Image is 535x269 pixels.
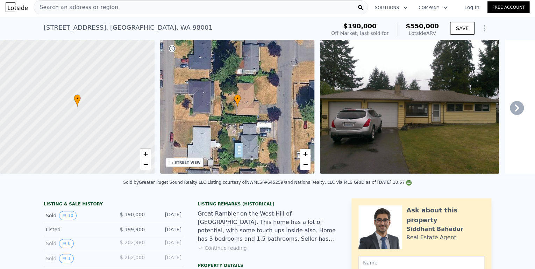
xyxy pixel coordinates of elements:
[300,149,311,159] a: Zoom in
[198,263,337,268] div: Property details
[120,212,145,217] span: $ 190,000
[59,239,74,248] button: View historical data
[369,1,413,14] button: Solutions
[46,239,108,248] div: Sold
[331,30,388,37] div: Off Market, last sold for
[207,180,412,185] div: Listing courtesy of NWMLS (#645259) and Nations Realty, LLC via MLS GRID as of [DATE] 10:57
[44,201,184,208] div: LISTING & SALE HISTORY
[456,4,487,11] a: Log In
[150,211,181,220] div: [DATE]
[74,94,81,107] div: •
[303,150,308,158] span: +
[234,95,241,102] span: •
[140,149,151,159] a: Zoom in
[413,1,453,14] button: Company
[406,180,412,186] img: NWMLS Logo
[74,95,81,102] span: •
[406,225,463,233] div: Siddhant Bahadur
[120,227,145,232] span: $ 199,900
[59,211,76,220] button: View historical data
[150,254,181,263] div: [DATE]
[198,210,337,243] div: Great Rambler on the West Hill of [GEOGRAPHIC_DATA]. This home has a lot of potential, with some ...
[477,21,491,35] button: Show Options
[46,226,108,233] div: Listed
[320,39,499,174] img: Sale: 150296147 Parcel: 98496590
[343,22,377,30] span: $190,000
[143,160,148,169] span: −
[44,23,213,32] div: [STREET_ADDRESS] , [GEOGRAPHIC_DATA] , WA 98001
[150,226,181,233] div: [DATE]
[450,22,475,35] button: SAVE
[234,94,241,107] div: •
[120,240,145,245] span: $ 202,980
[6,2,28,12] img: Lotside
[123,180,208,185] div: Sold by Greater Puget Sound Realty LLC .
[46,254,108,263] div: Sold
[487,1,529,13] a: Free Account
[140,159,151,170] a: Zoom out
[198,201,337,207] div: Listing Remarks (Historical)
[406,205,484,225] div: Ask about this property
[406,30,439,37] div: Lotside ARV
[150,239,181,248] div: [DATE]
[303,160,308,169] span: −
[300,159,311,170] a: Zoom out
[59,254,74,263] button: View historical data
[406,233,456,242] div: Real Estate Agent
[34,3,118,12] span: Search an address or region
[406,22,439,30] span: $550,000
[174,160,201,165] div: STREET VIEW
[143,150,148,158] span: +
[120,255,145,260] span: $ 262,000
[46,211,108,220] div: Sold
[198,245,247,252] button: Continue reading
